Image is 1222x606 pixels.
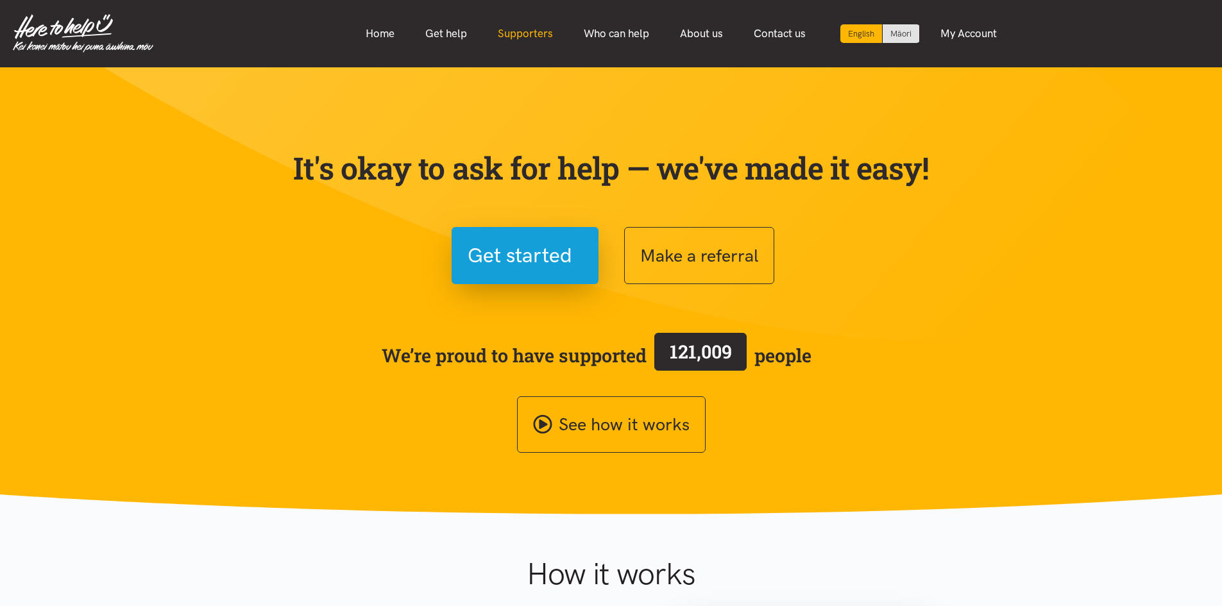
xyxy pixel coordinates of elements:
[291,149,932,187] p: It's okay to ask for help — we've made it easy!
[840,24,883,43] div: Current language
[517,396,706,453] a: See how it works
[670,339,732,364] span: 121,009
[410,20,482,47] a: Get help
[647,330,754,380] a: 121,009
[925,20,1012,47] a: My Account
[382,330,811,380] span: We’re proud to have supported people
[568,20,665,47] a: Who can help
[883,24,919,43] a: Switch to Te Reo Māori
[738,20,821,47] a: Contact us
[840,24,920,43] div: Language toggle
[402,555,820,593] h1: How it works
[350,20,410,47] a: Home
[665,20,738,47] a: About us
[13,14,153,53] img: Home
[482,20,568,47] a: Supporters
[624,227,774,284] button: Make a referral
[468,239,572,272] span: Get started
[452,227,598,284] button: Get started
